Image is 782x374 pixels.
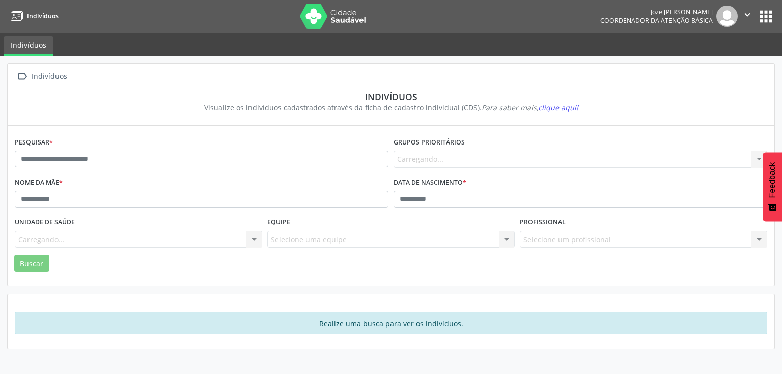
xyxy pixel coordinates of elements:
button:  [738,6,757,27]
a:  Indivíduos [15,69,69,84]
label: Nome da mãe [15,175,63,191]
label: Data de nascimento [394,175,466,191]
div: Visualize os indivíduos cadastrados através da ficha de cadastro individual (CDS). [22,102,760,113]
span: clique aqui! [538,103,578,112]
label: Unidade de saúde [15,215,75,231]
span: Coordenador da Atenção Básica [600,16,713,25]
div: Realize uma busca para ver os indivíduos. [15,312,767,334]
label: Pesquisar [15,135,53,151]
a: Indivíduos [7,8,59,24]
label: Profissional [520,215,566,231]
div: Indivíduos [30,69,69,84]
a: Indivíduos [4,36,53,56]
span: Feedback [768,162,777,198]
span: Indivíduos [27,12,59,20]
label: Equipe [267,215,290,231]
button: Buscar [14,255,49,272]
img: img [716,6,738,27]
div: Indivíduos [22,91,760,102]
i:  [742,9,753,20]
button: Feedback - Mostrar pesquisa [763,152,782,221]
button: apps [757,8,775,25]
i: Para saber mais, [482,103,578,112]
i:  [15,69,30,84]
label: Grupos prioritários [394,135,465,151]
div: Joze [PERSON_NAME] [600,8,713,16]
